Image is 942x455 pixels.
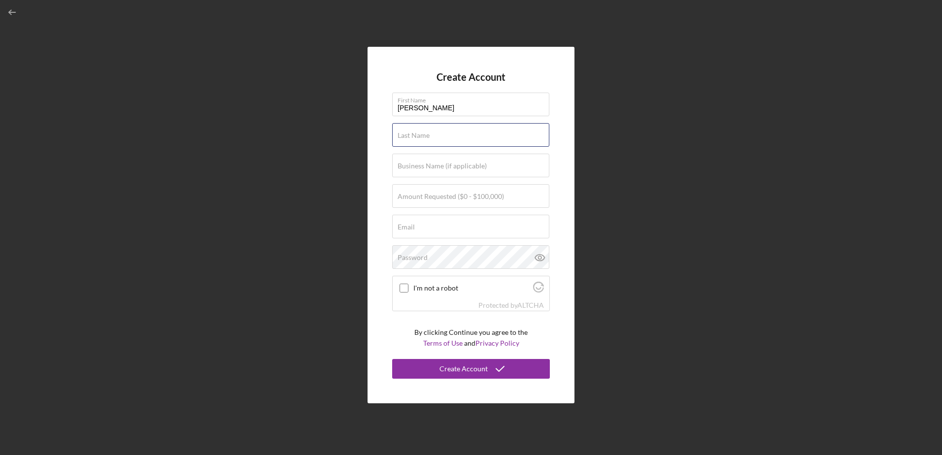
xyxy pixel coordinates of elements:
p: By clicking Continue you agree to the and [414,327,528,349]
div: Protected by [478,301,544,309]
label: Amount Requested ($0 - $100,000) [398,193,504,200]
h4: Create Account [437,71,505,83]
a: Visit Altcha.org [517,301,544,309]
button: Create Account [392,359,550,379]
a: Privacy Policy [475,339,519,347]
label: First Name [398,93,549,104]
div: Create Account [439,359,488,379]
a: Visit Altcha.org [533,286,544,294]
label: Last Name [398,131,430,139]
label: Email [398,223,415,231]
label: Business Name (if applicable) [398,162,487,170]
label: Password [398,254,428,261]
a: Terms of Use [423,339,463,347]
label: I'm not a robot [413,284,530,292]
